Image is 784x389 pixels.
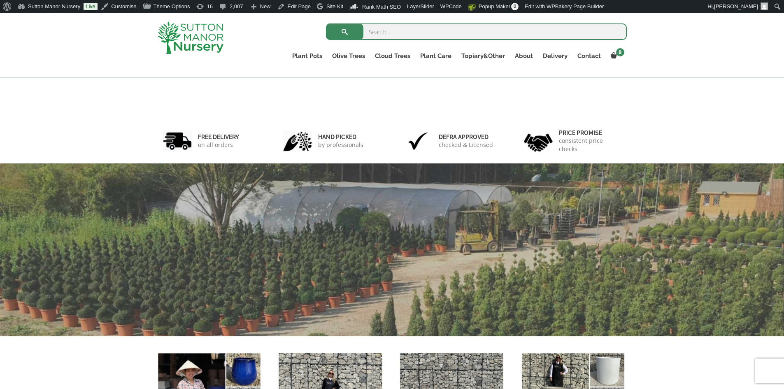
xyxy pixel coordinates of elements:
span: [PERSON_NAME] [714,3,758,9]
span: 8 [616,48,624,56]
a: Delivery [538,50,572,62]
a: Cloud Trees [370,50,415,62]
img: 1.jpg [163,130,192,151]
img: 3.jpg [404,130,433,151]
a: Topiary&Other [456,50,510,62]
p: on all orders [198,141,239,149]
a: 8 [606,50,627,62]
a: Plant Pots [287,50,327,62]
img: 4.jpg [524,128,553,154]
a: Live [84,3,98,10]
h6: FREE DELIVERY [198,133,239,141]
a: Olive Trees [327,50,370,62]
h6: Price promise [559,129,621,137]
h6: Defra approved [439,133,493,141]
p: by professionals [318,141,363,149]
p: consistent price checks [559,137,621,153]
img: 2.jpg [283,130,312,151]
a: Plant Care [415,50,456,62]
span: Rank Math SEO [362,4,401,10]
input: Search... [326,23,627,40]
span: 0 [511,3,519,10]
a: About [510,50,538,62]
h6: hand picked [318,133,363,141]
a: Contact [572,50,606,62]
p: checked & Licensed [439,141,493,149]
img: logo [158,21,223,54]
span: Site Kit [326,3,343,9]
